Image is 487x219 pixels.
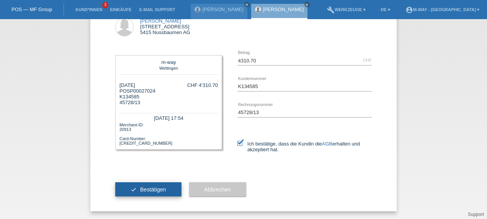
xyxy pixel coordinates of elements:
a: DE ▾ [377,7,394,12]
a: buildWerkzeuge ▾ [323,7,369,12]
a: close [304,2,310,7]
button: Abbrechen [189,182,246,197]
a: account_circlem-way - [GEOGRAPHIC_DATA] ▾ [402,7,483,12]
a: POS — MF Group [11,7,52,12]
span: 45728/13 [119,100,140,105]
a: Einkäufe [106,7,135,12]
i: close [245,3,249,7]
button: check Bestätigen [115,182,181,197]
div: CHF [363,58,372,62]
span: Bestätigen [140,186,166,193]
span: Abbrechen [204,186,231,193]
div: [DATE] 17:54 [119,113,218,122]
div: [STREET_ADDRESS] 5415 Nussbaumen AG [140,18,190,35]
i: build [327,6,335,14]
span: K134585 [119,94,139,100]
a: AGB [322,141,332,147]
a: [PERSON_NAME] [140,18,181,24]
label: Ich bestätige, dass die Kundin die erhalten und akzeptiert hat. [237,141,372,152]
i: close [305,3,309,7]
i: account_circle [405,6,413,14]
span: 3 [102,2,108,8]
div: Wettingen [121,65,216,70]
a: Support [468,212,484,217]
a: Kund*innen [72,7,106,12]
i: check [131,186,137,193]
div: Merchant-ID: 20913 Card-Number: [CREDIT_CARD_NUMBER] [119,122,218,145]
div: CHF 4’310.70 [187,82,218,88]
a: close [244,2,250,7]
a: [PERSON_NAME] [263,7,304,12]
a: [PERSON_NAME] [203,7,243,12]
div: [DATE] POSP00027024 [119,82,155,105]
div: m-way [121,59,216,65]
a: E-Mail Support [136,7,179,12]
